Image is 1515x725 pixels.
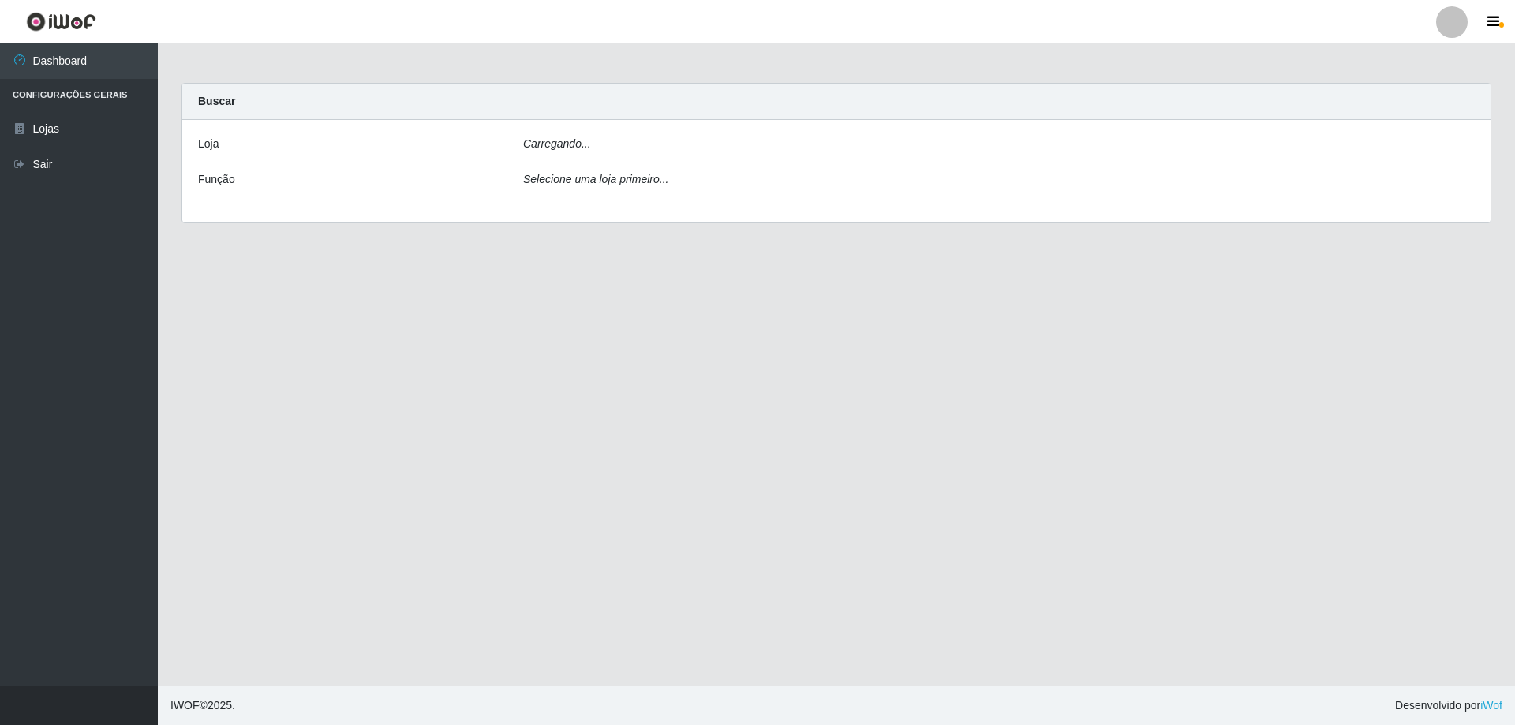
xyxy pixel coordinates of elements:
span: IWOF [170,699,200,712]
img: CoreUI Logo [26,12,96,32]
a: iWof [1480,699,1502,712]
span: © 2025 . [170,697,235,714]
span: Desenvolvido por [1395,697,1502,714]
i: Selecione uma loja primeiro... [523,173,668,185]
i: Carregando... [523,137,591,150]
label: Loja [198,136,219,152]
strong: Buscar [198,95,235,107]
label: Função [198,171,235,188]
